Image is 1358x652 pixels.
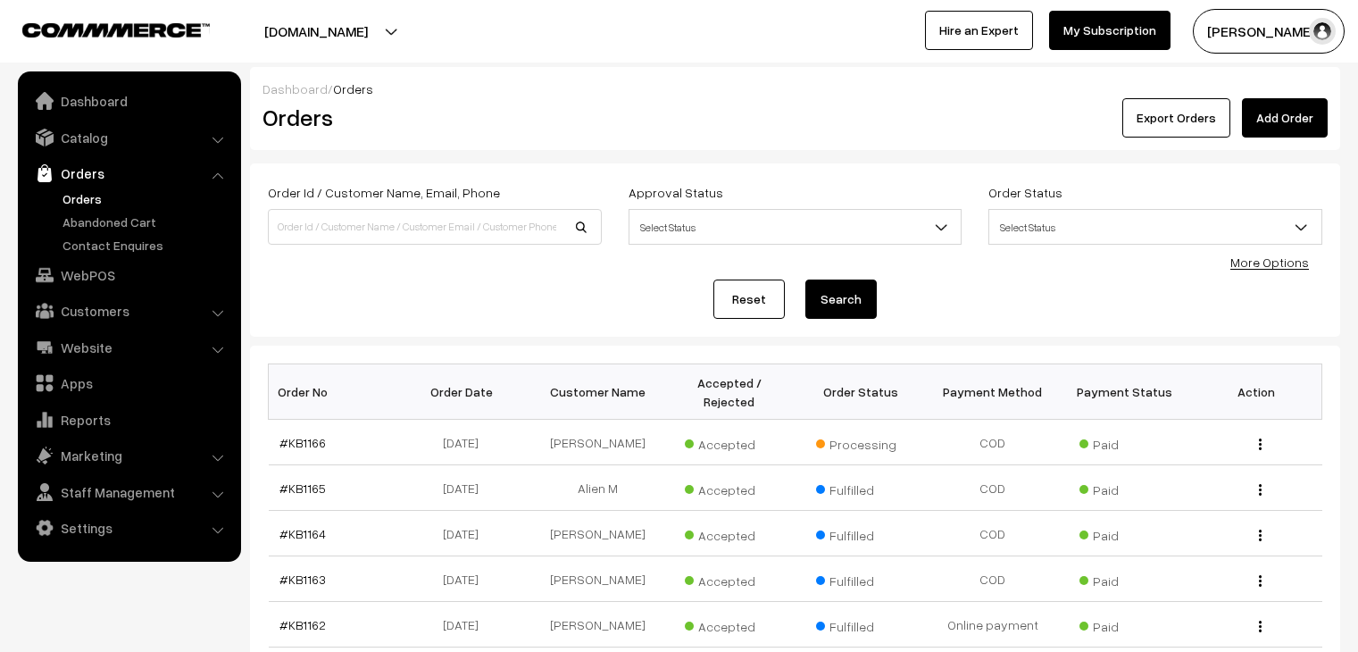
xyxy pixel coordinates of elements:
a: Marketing [22,439,235,472]
span: Accepted [685,476,774,499]
td: [PERSON_NAME] [532,511,664,556]
a: Staff Management [22,476,235,508]
label: Order Id / Customer Name, Email, Phone [268,183,500,202]
span: Accepted [685,522,774,545]
a: Orders [22,157,235,189]
a: Customers [22,295,235,327]
img: COMMMERCE [22,23,210,37]
span: Paid [1079,522,1169,545]
a: WebPOS [22,259,235,291]
span: Fulfilled [816,567,905,590]
span: Paid [1079,567,1169,590]
td: [DATE] [400,556,532,602]
a: Apps [22,367,235,399]
a: Orders [58,189,235,208]
a: #KB1164 [279,526,326,541]
a: #KB1166 [279,435,326,450]
a: Reset [713,280,785,319]
span: Fulfilled [816,476,905,499]
label: Order Status [988,183,1062,202]
a: Catalog [22,121,235,154]
th: Payment Status [1059,364,1191,420]
input: Order Id / Customer Name / Customer Email / Customer Phone [268,209,602,245]
th: Payment Method [927,364,1059,420]
span: Paid [1079,430,1169,454]
img: Menu [1259,530,1262,541]
button: Search [805,280,877,319]
span: Fulfilled [816,522,905,545]
span: Fulfilled [816,613,905,636]
td: [DATE] [400,511,532,556]
th: Order Status [796,364,928,420]
a: Settings [22,512,235,544]
th: Customer Name [532,364,664,420]
th: Accepted / Rejected [663,364,796,420]
img: Menu [1259,621,1262,632]
img: Menu [1259,439,1262,450]
a: Hire an Expert [925,11,1033,50]
td: [DATE] [400,420,532,465]
a: #KB1165 [279,481,326,496]
img: Menu [1259,484,1262,496]
label: Approval Status [629,183,723,202]
h2: Orders [262,104,600,131]
td: COD [927,420,1059,465]
a: Add Order [1242,98,1328,138]
span: Select Status [629,209,962,245]
a: My Subscription [1049,11,1171,50]
td: COD [927,465,1059,511]
span: Accepted [685,430,774,454]
td: [DATE] [400,602,532,648]
td: [DATE] [400,465,532,511]
a: Contact Enquires [58,236,235,255]
td: COD [927,556,1059,602]
button: Export Orders [1122,98,1230,138]
a: Reports [22,404,235,436]
a: Website [22,331,235,364]
th: Order Date [400,364,532,420]
span: Select Status [988,209,1322,245]
td: [PERSON_NAME] [532,420,664,465]
a: More Options [1230,255,1309,270]
span: Paid [1079,476,1169,499]
span: Paid [1079,613,1169,636]
div: / [262,79,1328,98]
td: [PERSON_NAME] [532,602,664,648]
span: Processing [816,430,905,454]
img: Menu [1259,575,1262,587]
span: Accepted [685,613,774,636]
span: Select Status [989,212,1321,243]
span: Select Status [629,212,962,243]
th: Action [1190,364,1322,420]
button: [PERSON_NAME]… [1193,9,1345,54]
td: Alien M [532,465,664,511]
a: Abandoned Cart [58,213,235,231]
a: COMMMERCE [22,18,179,39]
a: Dashboard [22,85,235,117]
td: COD [927,511,1059,556]
a: Dashboard [262,81,328,96]
td: Online payment [927,602,1059,648]
span: Orders [333,81,373,96]
td: [PERSON_NAME] [532,556,664,602]
img: user [1309,18,1336,45]
button: [DOMAIN_NAME] [202,9,430,54]
span: Accepted [685,567,774,590]
a: #KB1162 [279,617,326,632]
a: #KB1163 [279,572,326,587]
th: Order No [269,364,401,420]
